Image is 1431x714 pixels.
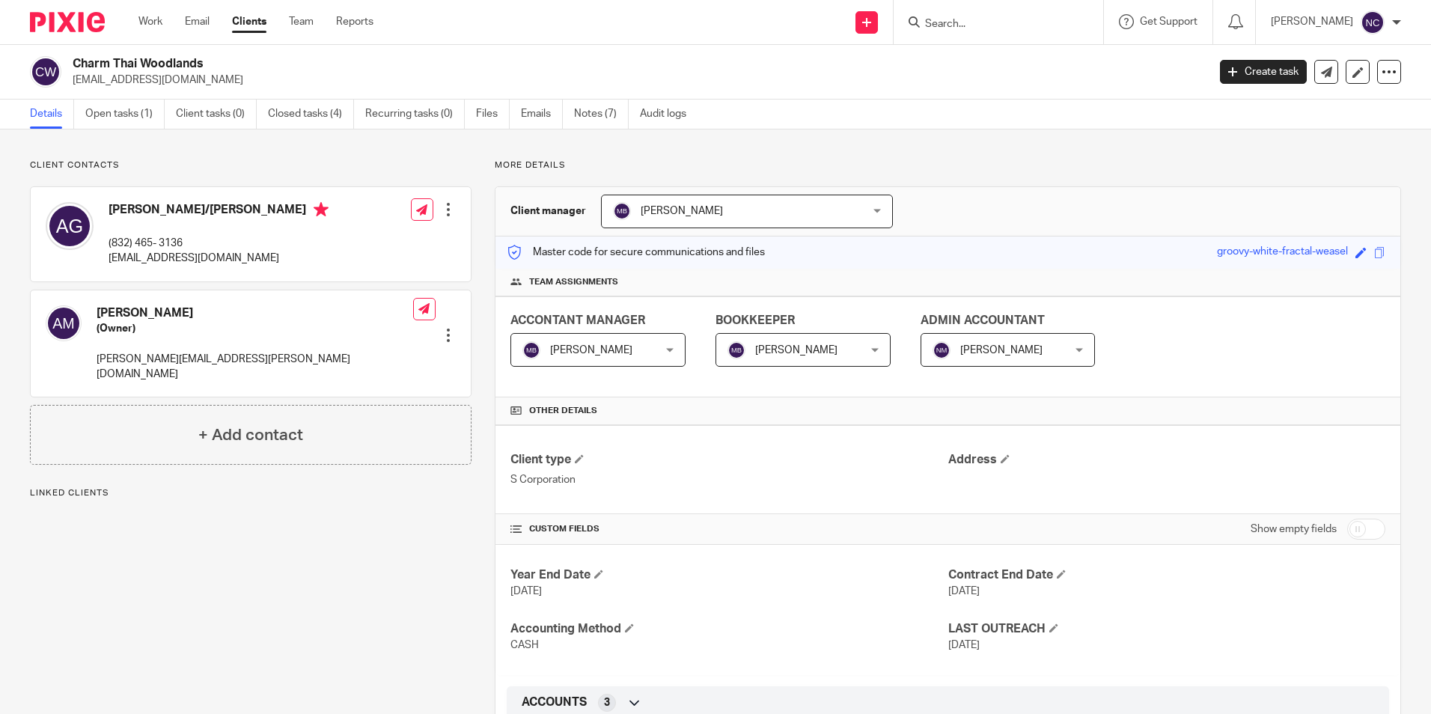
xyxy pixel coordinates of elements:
[604,695,610,710] span: 3
[529,276,618,288] span: Team assignments
[85,100,165,129] a: Open tasks (1)
[948,452,1385,468] h4: Address
[921,314,1045,326] span: ADMIN ACCOUNTANT
[30,159,472,171] p: Client contacts
[510,621,948,637] h4: Accounting Method
[641,206,723,216] span: [PERSON_NAME]
[522,695,587,710] span: ACCOUNTS
[46,305,82,341] img: svg%3E
[715,314,795,326] span: BOOKKEEPER
[924,18,1058,31] input: Search
[521,100,563,129] a: Emails
[30,100,74,129] a: Details
[336,14,373,29] a: Reports
[109,251,329,266] p: [EMAIL_ADDRESS][DOMAIN_NAME]
[138,14,162,29] a: Work
[476,100,510,129] a: Files
[289,14,314,29] a: Team
[1251,522,1337,537] label: Show empty fields
[73,56,972,72] h2: Charm Thai Woodlands
[109,202,329,221] h4: [PERSON_NAME]/[PERSON_NAME]
[1361,10,1385,34] img: svg%3E
[948,621,1385,637] h4: LAST OUTREACH
[948,640,980,650] span: [DATE]
[495,159,1401,171] p: More details
[268,100,354,129] a: Closed tasks (4)
[510,314,645,326] span: ACCONTANT MANAGER
[613,202,631,220] img: svg%3E
[510,472,948,487] p: S Corporation
[510,567,948,583] h4: Year End Date
[948,586,980,596] span: [DATE]
[46,202,94,250] img: svg%3E
[1217,244,1348,261] div: groovy-white-fractal-weasel
[948,567,1385,583] h4: Contract End Date
[510,204,586,219] h3: Client manager
[1271,14,1353,29] p: [PERSON_NAME]
[507,245,765,260] p: Master code for secure communications and files
[30,12,105,32] img: Pixie
[529,405,597,417] span: Other details
[30,56,61,88] img: svg%3E
[755,345,837,356] span: [PERSON_NAME]
[232,14,266,29] a: Clients
[185,14,210,29] a: Email
[510,452,948,468] h4: Client type
[198,424,303,447] h4: + Add contact
[960,345,1043,356] span: [PERSON_NAME]
[640,100,698,129] a: Audit logs
[510,586,542,596] span: [DATE]
[97,352,413,382] p: [PERSON_NAME][EMAIL_ADDRESS][PERSON_NAME][DOMAIN_NAME]
[727,341,745,359] img: svg%3E
[109,236,329,251] p: (832) 465- 3136
[97,321,413,336] h5: (Owner)
[510,640,539,650] span: CASH
[522,341,540,359] img: svg%3E
[574,100,629,129] a: Notes (7)
[933,341,951,359] img: svg%3E
[1220,60,1307,84] a: Create task
[97,305,413,321] h4: [PERSON_NAME]
[510,523,948,535] h4: CUSTOM FIELDS
[365,100,465,129] a: Recurring tasks (0)
[30,487,472,499] p: Linked clients
[1140,16,1197,27] span: Get Support
[73,73,1197,88] p: [EMAIL_ADDRESS][DOMAIN_NAME]
[314,202,329,217] i: Primary
[550,345,632,356] span: [PERSON_NAME]
[176,100,257,129] a: Client tasks (0)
